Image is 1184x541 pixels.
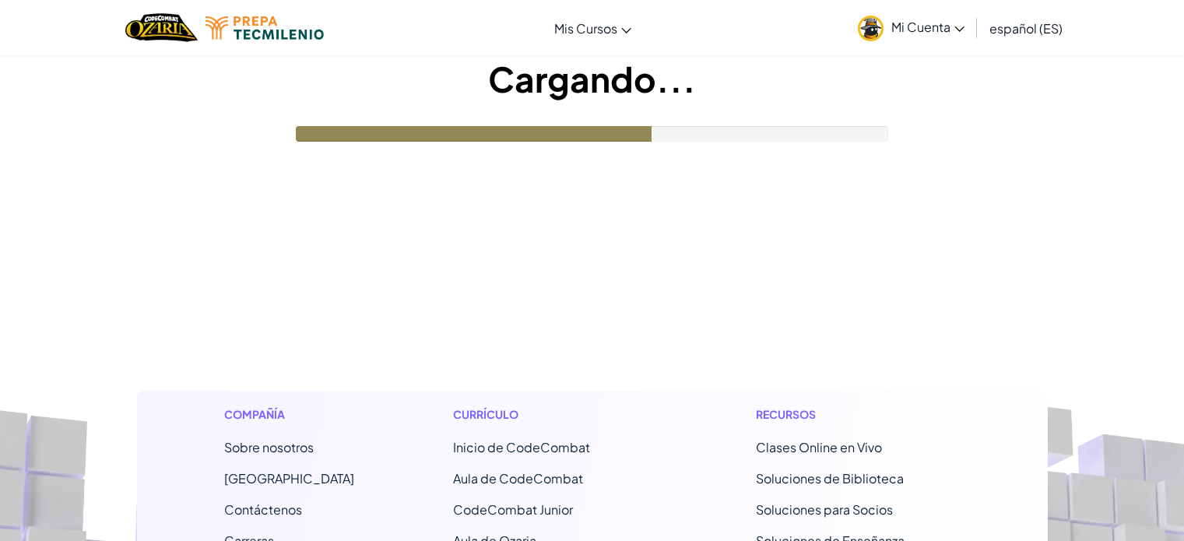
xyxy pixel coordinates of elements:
h1: Recursos [756,406,961,423]
a: Clases Online en Vivo [756,439,882,455]
img: Tecmilenio logo [206,16,324,40]
a: español (ES) [982,7,1070,49]
span: Inicio de CodeCombat [453,439,590,455]
span: Mi Cuenta [891,19,964,35]
img: Home [125,12,198,44]
a: Ozaria by CodeCombat logo [125,12,198,44]
span: español (ES) [989,20,1063,37]
a: Sobre nosotros [224,439,314,455]
img: avatar [858,16,884,41]
h1: Compañía [224,406,354,423]
a: Soluciones de Biblioteca [756,470,904,487]
a: Mis Cursos [546,7,639,49]
a: CodeCombat Junior [453,501,573,518]
span: Mis Cursos [554,20,617,37]
a: Soluciones para Socios [756,501,893,518]
h1: Currículo [453,406,658,423]
span: Contáctenos [224,501,302,518]
a: [GEOGRAPHIC_DATA] [224,470,354,487]
a: Mi Cuenta [850,3,972,52]
a: Aula de CodeCombat [453,470,583,487]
